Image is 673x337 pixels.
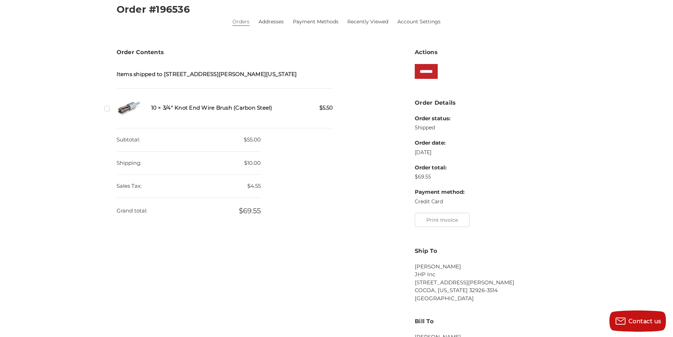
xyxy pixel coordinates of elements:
dd: $69.55 [415,173,465,181]
h5: Items shipped to [STREET_ADDRESS][PERSON_NAME][US_STATE] [117,70,333,79]
a: Orders [232,18,249,25]
dt: Subtotal: [117,128,140,151]
dt: Order total: [415,164,465,172]
li: [PERSON_NAME] [415,263,556,271]
dt: Grand total: [117,199,147,222]
li: JHP Inc [415,271,556,279]
li: [STREET_ADDRESS][PERSON_NAME] [415,279,556,287]
dd: $69.55 [117,198,261,223]
h3: Ship To [415,247,556,255]
h5: 10 × 3/4" Knot End Wire Brush (Carbon Steel) [151,104,333,112]
button: Contact us [609,310,666,332]
li: COCOA, [US_STATE] 32926-3514 [415,286,556,295]
li: [GEOGRAPHIC_DATA] [415,295,556,303]
dt: Payment method: [415,188,465,196]
h2: Order #196536 [117,5,557,14]
dd: $4.55 [117,175,261,198]
h3: Bill To [415,317,556,326]
span: Contact us [628,318,661,325]
a: Account Settings [397,18,441,25]
h3: Order Contents [117,48,333,57]
a: Addresses [259,18,284,25]
dd: $55.00 [117,128,261,152]
a: Recently Viewed [347,18,388,25]
dt: Shipping: [117,152,141,175]
span: $5.50 [319,104,333,112]
dt: Order date: [415,139,465,147]
dd: [DATE] [415,149,465,156]
img: Twist Knot End Brush [117,96,141,121]
dd: Credit Card [415,198,465,205]
a: Payment Methods [293,18,338,25]
dd: $10.00 [117,152,261,175]
dt: Order status: [415,115,465,123]
button: Print Invoice [415,213,470,227]
dt: Sales Tax: [117,175,142,198]
dd: Shipped [415,124,465,132]
h3: Actions [415,48,556,57]
h3: Order Details [415,99,556,107]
